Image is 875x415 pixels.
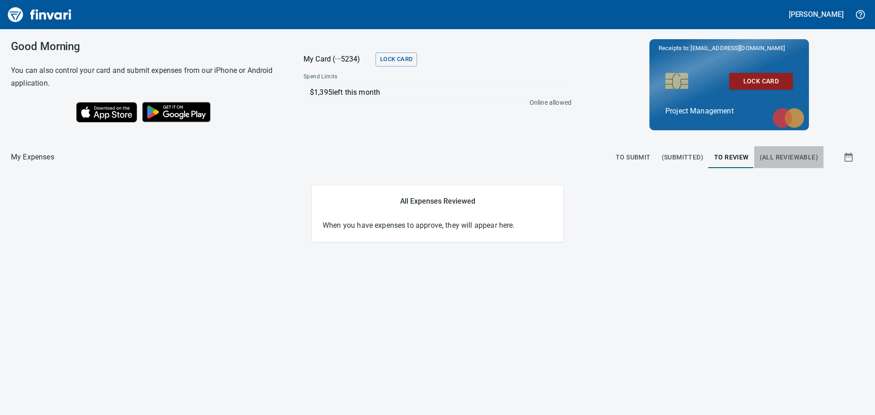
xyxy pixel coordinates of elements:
button: Lock Card [729,73,793,90]
p: Receipts to: [659,44,800,53]
p: Online allowed [296,98,571,107]
h5: All Expenses Reviewed [323,196,552,206]
span: Lock Card [736,76,786,87]
button: Show transactions within a particular date range [835,146,864,168]
img: Download on the App Store [76,102,137,123]
p: Project Management [665,106,793,117]
h5: [PERSON_NAME] [789,10,844,19]
img: Get it on Google Play [137,97,216,127]
span: To Review [714,152,749,163]
button: [PERSON_NAME] [787,7,846,21]
h6: You can also control your card and submit expenses from our iPhone or Android application. [11,64,281,90]
span: (Submitted) [662,152,703,163]
span: Spend Limits [304,72,453,82]
span: [EMAIL_ADDRESS][DOMAIN_NAME] [690,44,785,52]
img: Finvari [5,4,74,26]
nav: breadcrumb [11,152,54,163]
span: (All Reviewable) [760,152,818,163]
img: mastercard.svg [768,103,809,133]
p: $1,395 left this month [310,87,567,98]
h3: Good Morning [11,40,281,53]
button: Lock Card [376,52,417,67]
p: My Card (···5234) [304,54,372,65]
span: Lock Card [380,54,412,65]
p: My Expenses [11,152,54,163]
span: To Submit [616,152,651,163]
p: When you have expenses to approve, they will appear here. [323,220,552,231]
